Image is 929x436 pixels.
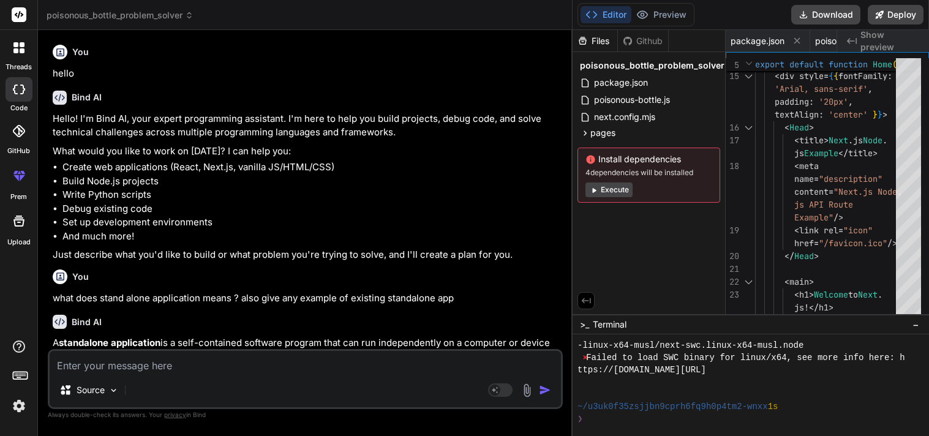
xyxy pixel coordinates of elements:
span: export [755,59,784,70]
span: < [794,289,799,300]
span: name [794,173,814,184]
span: = [824,70,829,81]
span: > [873,148,878,159]
img: icon [539,384,551,396]
p: Just describe what you'd like to build or what problem you're trying to solve, and I'll create a ... [53,248,560,262]
span: > [814,250,819,261]
span: } [878,109,882,120]
span: function [829,59,868,70]
span: href [794,238,814,249]
p: what does stand alone application means ? also give any example of existing standalone app [53,291,560,306]
span: title [799,135,824,146]
span: − [912,318,919,331]
span: = [838,225,843,236]
span: { [829,70,833,81]
div: Click to collapse the range. [740,276,756,288]
span: < [794,160,799,171]
span: Head [789,122,809,133]
li: Set up development environments [62,216,560,230]
li: Create web applications (React, Next.js, vanilla JS/HTML/CSS) [62,160,560,175]
span: Next [858,289,878,300]
span: "icon" [843,225,873,236]
span: js API Route [794,199,853,210]
strong: standalone application [59,337,160,348]
p: What would you like to work on [DATE]? I can help you: [53,145,560,159]
li: Debug existing code [62,202,560,216]
p: Always double-check its answers. Your in Bind [48,409,563,421]
span: privacy [164,411,186,418]
div: Github [618,35,668,47]
p: hello [53,67,560,81]
span: 'Arial, sans-serif' [775,83,868,94]
div: 19 [726,224,739,237]
span: -linux-x64-musl/next-swc.linux-x64-musl.node [577,339,803,351]
button: − [910,315,922,334]
span: > [809,289,814,300]
span: Next [829,135,848,146]
span: js [853,135,863,146]
div: 22 [726,276,739,288]
div: Click to collapse the range. [740,70,756,83]
span: < [784,122,789,133]
div: Files [573,35,617,47]
h6: Bind AI [72,316,102,328]
span: Home [873,59,892,70]
span: poisonous-bottle.js [815,35,891,47]
li: And much more! [62,230,560,244]
li: Write Python scripts [62,188,560,202]
span: h1 [819,302,829,313]
span: "description" [819,173,882,184]
span: content [794,186,829,197]
label: code [10,103,28,113]
span: Install dependencies [585,153,712,165]
div: 21 [726,263,739,276]
div: 23 [726,288,739,301]
span: , [868,83,873,94]
span: , [848,96,853,107]
span: "/favicon.ico" [819,238,887,249]
span: "Next.js Node. [833,186,902,197]
span: h1 [799,289,809,300]
span: to [848,289,858,300]
span: Show preview [860,29,919,53]
span: < [784,276,789,287]
span: ~/u3uk0f35zsjjbn9cprh6fq9h0p4tm2-wnxx [577,400,768,413]
span: 4 dependencies will be installed [585,168,712,178]
label: threads [6,62,32,72]
span: < [775,70,780,81]
span: . [882,135,887,146]
span: > [824,135,829,146]
span: > [809,276,814,287]
span: fontFamily [838,70,887,81]
span: Failed to load SWC binary for linux/x64, see more info here: h [586,351,905,364]
img: settings [9,396,29,416]
button: Download [791,5,860,24]
span: = [814,173,819,184]
span: default [789,59,824,70]
p: A is a self-contained software program that can run independently on a computer or device without... [53,336,560,378]
span: js [794,302,804,313]
span: poisonous_bottle_problem_solver [47,9,194,21]
li: Build Node.js projects [62,175,560,189]
span: = [814,238,819,249]
span: title [848,148,873,159]
span: 'center' [829,109,868,120]
span: < [794,135,799,146]
div: Click to collapse the range. [740,121,756,134]
span: package.json [593,75,649,90]
button: Editor [581,6,631,23]
span: > [882,109,887,120]
div: 15 [726,70,739,83]
span: Head [794,250,814,261]
label: GitHub [7,146,30,156]
span: Terminal [593,318,626,331]
span: pages [590,127,615,139]
h6: You [72,46,89,58]
span: '20px' [819,96,848,107]
div: 17 [726,134,739,147]
div: 18 [726,160,739,173]
span: textAlign [775,109,819,120]
label: prem [10,192,27,202]
span: > [809,122,814,133]
span: = [829,186,833,197]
